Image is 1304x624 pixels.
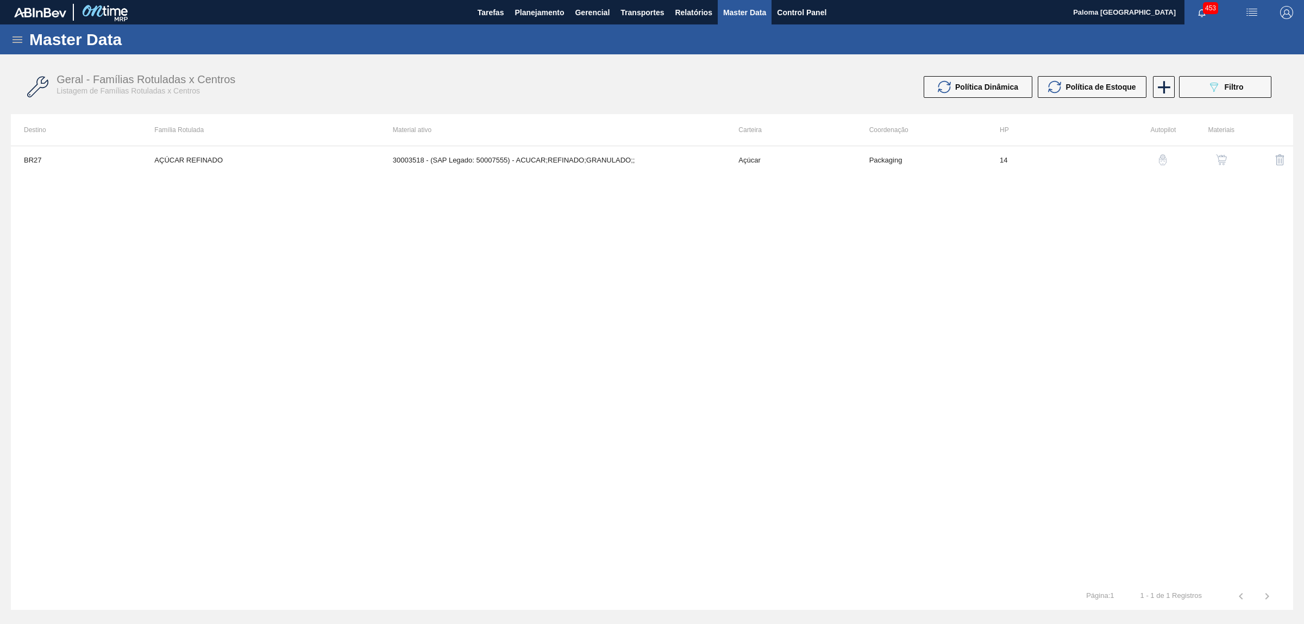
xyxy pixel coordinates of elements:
th: HP [987,114,1117,146]
span: Filtro [1225,83,1244,91]
span: Master Data [723,6,766,19]
div: Atualizar Política Dinâmica [924,76,1038,98]
div: Configuração Auto Pilot [1123,147,1176,173]
span: Política de Estoque [1065,83,1136,91]
th: Família Rotulada [141,114,379,146]
h1: Master Data [29,33,222,46]
button: shopping-cart-icon [1208,147,1234,173]
td: 30003518 - (SAP Legado: 50007555) - ACUCAR;REFINADO;GRANULADO;; [380,146,726,173]
div: Excluir Família Rotulada X Centro [1240,147,1293,173]
span: Planejamento [515,6,564,19]
th: Materiais [1176,114,1234,146]
div: Nova Família Rotulada x Centro [1152,76,1174,98]
th: Carteira [725,114,856,146]
div: Ver Materiais [1181,147,1234,173]
span: Geral - Famílias Rotuladas x Centros [57,73,235,85]
th: Coordenação [856,114,987,146]
td: AÇÚCAR REFINADO [141,146,379,173]
img: auto-pilot-icon [1157,154,1168,165]
td: Packaging [856,146,987,173]
span: Transportes [620,6,664,19]
span: Política Dinâmica [955,83,1018,91]
th: Material ativo [380,114,726,146]
td: BR27 [11,146,141,173]
button: auto-pilot-icon [1150,147,1176,173]
th: Autopilot [1117,114,1176,146]
span: Tarefas [478,6,504,19]
span: Relatórios [675,6,712,19]
span: 453 [1203,2,1218,14]
img: shopping-cart-icon [1216,154,1227,165]
td: Açúcar [725,146,856,173]
span: Control Panel [777,6,826,19]
button: Notificações [1184,5,1219,20]
button: Política de Estoque [1038,76,1146,98]
button: Filtro [1179,76,1271,98]
img: TNhmsLtSVTkK8tSr43FrP2fwEKptu5GPRR3wAAAABJRU5ErkJggg== [14,8,66,17]
th: Destino [11,114,141,146]
td: Página : 1 [1073,583,1127,600]
span: Listagem de Famílias Rotuladas x Centros [57,86,200,95]
img: delete-icon [1274,153,1287,166]
td: 14 [987,146,1117,173]
span: Gerencial [575,6,610,19]
div: Atualizar Política de Estoque em Massa [1038,76,1152,98]
button: delete-icon [1267,147,1293,173]
img: Logout [1280,6,1293,19]
td: 1 - 1 de 1 Registros [1127,583,1215,600]
button: Política Dinâmica [924,76,1032,98]
img: userActions [1245,6,1258,19]
div: Filtrar Família Rotulada x Centro [1174,76,1277,98]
